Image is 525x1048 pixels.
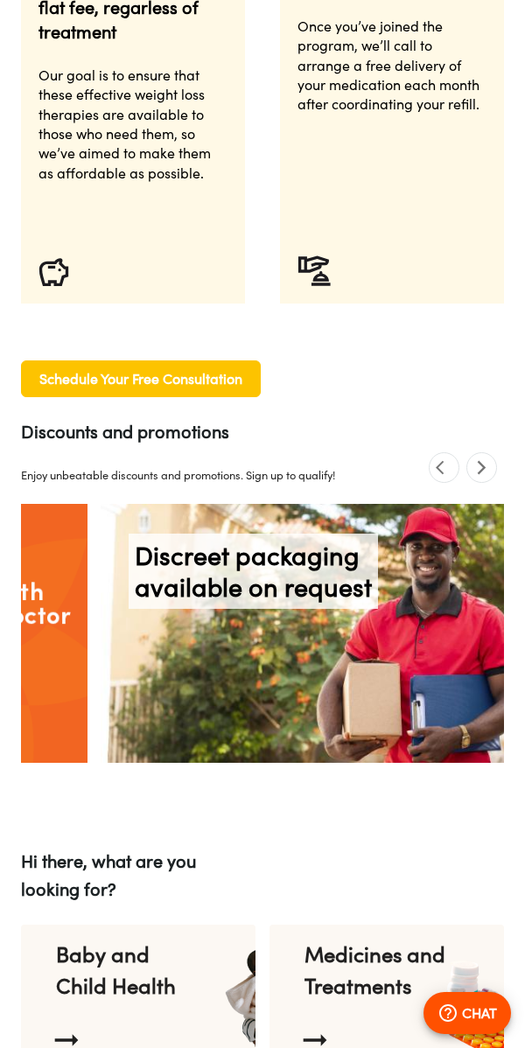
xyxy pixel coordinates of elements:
button: CHAT [423,992,511,1034]
button: Schedule Your Free Consultation [21,360,261,397]
span: next [466,452,497,483]
span: Our goal is to ensure that these effective weight loss therapies are available to those who need ... [38,66,211,182]
a: Schedule Your Free Consultation [21,369,261,384]
span: Schedule Your Free Consultation [39,367,242,391]
span: Discreet packaging available on request [135,540,372,603]
span: Enjoy unbeatable discounts and promotions. Sign up to qualify! [21,468,335,482]
p: Discounts and promotions [21,418,335,446]
p: Baby and Child Health [56,939,199,1002]
p: CHAT [462,1003,497,1024]
p: Medicines and Treatments [304,939,447,1002]
span: Once you’ve joined the program, we’ll call to arrange a free delivery of your medication each mon... [297,17,479,114]
p: Hi there, what are you looking for? [21,848,504,904]
span: previous [429,452,459,483]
